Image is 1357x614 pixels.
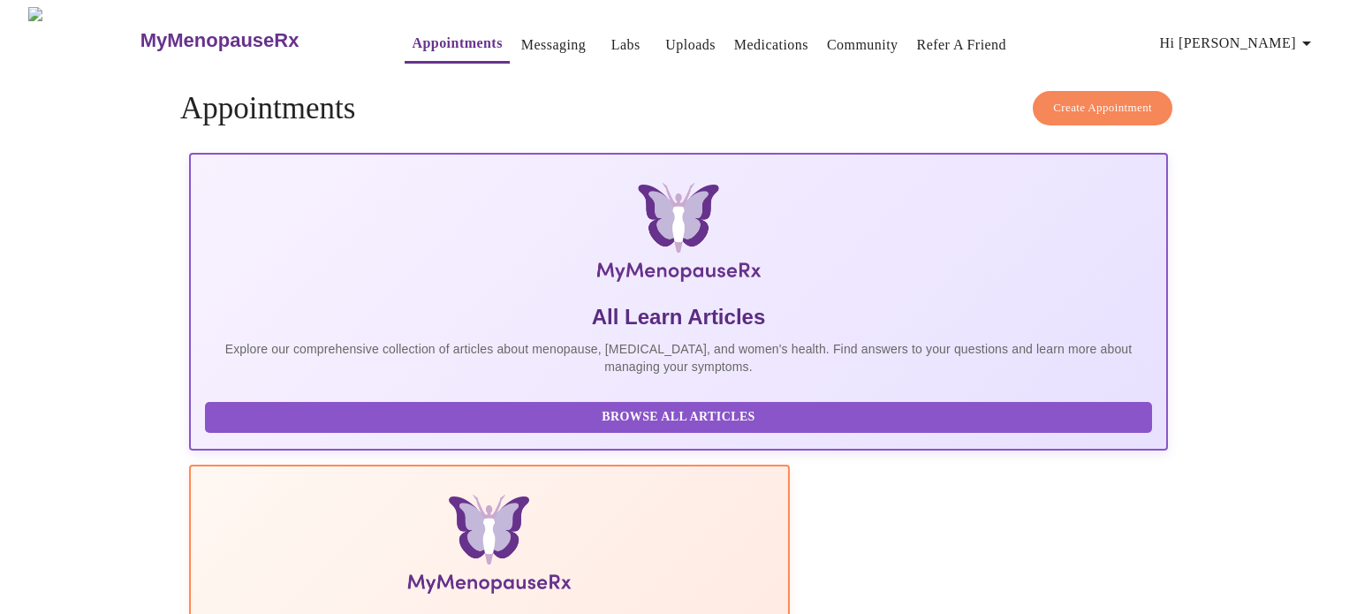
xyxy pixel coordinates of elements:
button: Refer a Friend [910,27,1014,63]
span: Browse All Articles [223,406,1134,428]
a: Community [827,33,898,57]
button: Uploads [658,27,723,63]
a: Refer a Friend [917,33,1007,57]
a: Browse All Articles [205,408,1156,423]
button: Labs [597,27,654,63]
span: Create Appointment [1053,98,1152,118]
button: Messaging [514,27,593,63]
img: MyMenopauseRx Logo [28,7,138,73]
h3: MyMenopauseRx [140,29,299,52]
h5: All Learn Articles [205,303,1152,331]
p: Explore our comprehensive collection of articles about menopause, [MEDICAL_DATA], and women's hea... [205,340,1152,375]
button: Browse All Articles [205,402,1152,433]
a: Labs [611,33,641,57]
span: Hi [PERSON_NAME] [1160,31,1317,56]
a: Appointments [412,31,502,56]
button: Create Appointment [1033,91,1172,125]
a: Medications [734,33,808,57]
h4: Appointments [180,91,1177,126]
a: Uploads [665,33,716,57]
button: Hi [PERSON_NAME] [1153,26,1324,61]
img: Menopause Manual [295,495,683,601]
button: Medications [727,27,815,63]
a: MyMenopauseRx [138,10,369,72]
button: Appointments [405,26,509,64]
button: Community [820,27,906,63]
img: MyMenopauseRx Logo [352,183,1004,289]
a: Messaging [521,33,586,57]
